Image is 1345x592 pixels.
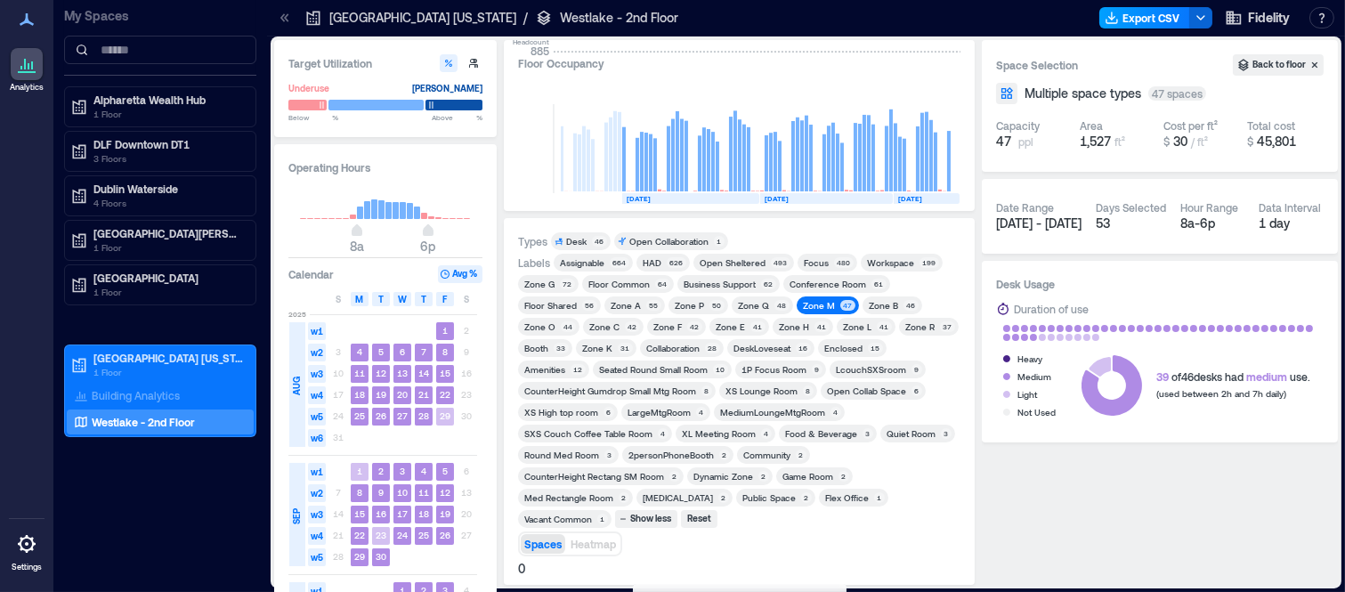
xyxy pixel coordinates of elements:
[524,427,652,440] div: SXS Couch Coffee Table Room
[1156,370,1169,383] span: 39
[874,492,885,503] div: 1
[592,236,607,247] div: 46
[827,385,906,397] div: Open Collab Space
[397,487,408,498] text: 10
[1017,385,1037,403] div: Light
[714,236,725,247] div: 1
[354,530,365,540] text: 22
[725,385,798,397] div: XS Lounge Room
[779,320,809,333] div: Zone H
[521,534,565,554] button: Spaces
[378,346,384,357] text: 5
[524,363,565,376] div: Amenities
[524,342,548,354] div: Booth
[93,93,243,107] p: Alpharetta Wealth Hub
[814,321,830,332] div: 41
[93,365,243,379] p: 1 Floor
[1163,118,1218,133] div: Cost per ft²
[615,510,677,528] button: Show less
[524,299,577,312] div: Floor Shared
[524,538,562,550] span: Spaces
[93,285,243,299] p: 1 Floor
[716,320,745,333] div: Zone E
[440,530,450,540] text: 26
[524,491,613,504] div: Med Rectangle Room
[653,320,682,333] div: Zone F
[803,385,814,396] div: 8
[524,385,696,397] div: CounterHeight Gumdrop Small Mtg Room
[628,511,674,527] div: Show less
[354,389,365,400] text: 18
[643,491,713,504] div: [MEDICAL_DATA]
[782,470,833,483] div: Game Room
[1180,200,1238,215] div: Hour Range
[582,300,597,311] div: 56
[750,321,766,332] div: 41
[758,471,769,482] div: 2
[1018,134,1033,149] span: ppl
[604,450,615,460] div: 3
[941,428,952,439] div: 3
[308,463,326,481] span: w1
[418,487,429,498] text: 11
[92,388,180,402] p: Building Analytics
[618,343,633,353] div: 31
[518,234,547,248] div: Types
[839,471,849,482] div: 2
[93,151,243,166] p: 3 Floors
[687,321,702,332] div: 42
[1163,135,1170,148] span: $
[289,508,304,524] span: SEP
[421,346,426,357] text: 7
[682,427,756,440] div: XL Meeting Room
[308,386,326,404] span: w4
[867,256,914,269] div: Workspace
[418,389,429,400] text: 21
[378,466,384,476] text: 2
[440,368,450,378] text: 15
[560,256,604,269] div: Assignable
[761,279,776,289] div: 62
[1017,403,1056,421] div: Not Used
[868,343,883,353] div: 15
[524,513,592,525] div: Vacant Common
[1017,350,1042,368] div: Heavy
[93,226,243,240] p: [GEOGRAPHIC_DATA][PERSON_NAME]
[812,364,822,375] div: 9
[774,300,790,311] div: 48
[518,560,960,578] div: 0
[354,508,365,519] text: 15
[684,278,756,290] div: Business Support
[397,530,408,540] text: 24
[871,279,887,289] div: 61
[765,194,789,203] text: [DATE]
[611,299,641,312] div: Zone A
[803,299,835,312] div: Zone M
[1247,135,1253,148] span: $
[1014,300,1089,318] div: Duration of use
[1260,215,1325,232] div: 1 day
[518,54,960,72] div: Floor Occupancy
[561,321,576,332] div: 44
[560,9,678,27] p: Westlake - 2nd Floor
[771,257,790,268] div: 493
[440,410,450,421] text: 29
[658,428,668,439] div: 4
[308,506,326,523] span: w3
[733,342,790,354] div: DeskLoveseat
[418,508,429,519] text: 18
[524,449,599,461] div: Round Med Room
[824,342,863,354] div: Enclosed
[421,466,426,476] text: 4
[354,368,365,378] text: 11
[920,257,939,268] div: 199
[10,82,44,93] p: Analytics
[685,511,714,527] div: Reset
[796,450,806,460] div: 2
[442,346,448,357] text: 8
[582,342,612,354] div: Zone K
[524,406,598,418] div: XS High top room
[796,343,811,353] div: 16
[400,466,405,476] text: 3
[790,278,866,290] div: Conference Room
